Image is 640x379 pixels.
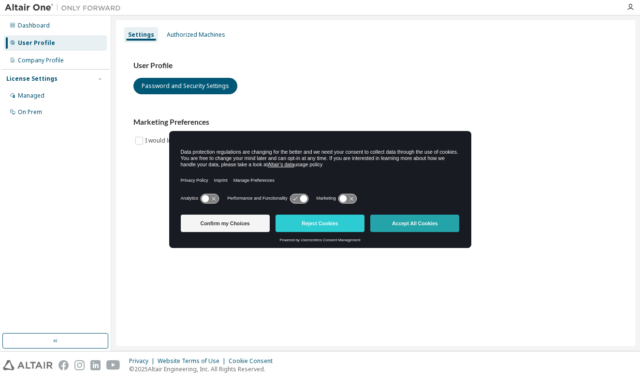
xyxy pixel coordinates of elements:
[18,39,55,47] div: User Profile
[18,92,44,100] div: Managed
[106,360,120,370] img: youtube.svg
[133,61,618,71] h3: User Profile
[133,78,237,94] button: Password and Security Settings
[58,360,69,370] img: facebook.svg
[167,31,225,39] div: Authorized Machines
[128,31,154,39] div: Settings
[18,57,64,64] div: Company Profile
[3,360,53,370] img: altair_logo.svg
[74,360,85,370] img: instagram.svg
[6,75,58,83] div: License Settings
[145,135,287,146] label: I would like to receive marketing emails from Altair
[158,357,229,365] div: Website Terms of Use
[229,357,278,365] div: Cookie Consent
[133,117,618,127] h3: Marketing Preferences
[90,360,101,370] img: linkedin.svg
[129,365,278,373] p: © 2025 Altair Engineering, Inc. All Rights Reserved.
[5,3,126,13] img: Altair One
[18,22,50,29] div: Dashboard
[18,108,42,116] div: On Prem
[129,357,158,365] div: Privacy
